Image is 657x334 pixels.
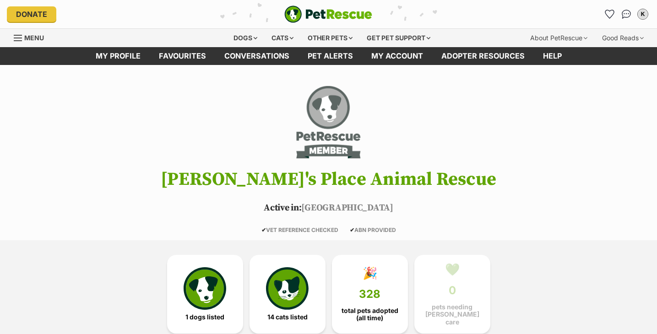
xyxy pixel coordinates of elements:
a: 14 cats listed [250,255,326,334]
a: Adopter resources [432,47,534,65]
div: About PetRescue [524,29,594,47]
span: total pets adopted (all time) [340,307,400,322]
a: Donate [7,6,56,22]
div: 🎉 [363,266,377,280]
div: K [638,10,647,19]
a: 💚 0 pets needing [PERSON_NAME] care [414,255,490,334]
span: 328 [359,288,380,301]
a: 1 dogs listed [167,255,243,334]
a: 🎉 328 total pets adopted (all time) [332,255,408,334]
span: Active in: [264,202,301,214]
img: chat-41dd97257d64d25036548639549fe6c8038ab92f7586957e7f3b1b290dea8141.svg [622,10,631,19]
span: Menu [24,34,44,42]
icon: ✔ [350,226,354,233]
a: PetRescue [284,5,372,23]
div: Get pet support [360,29,437,47]
span: pets needing [PERSON_NAME] care [422,303,483,325]
a: conversations [215,47,299,65]
a: My account [362,47,432,65]
button: My account [635,7,650,22]
img: logo-e224e6f780fb5917bec1dbf3a21bbac754714ae5b6737aabdf751b685950b380.svg [284,5,372,23]
div: Other pets [301,29,359,47]
a: Menu [14,29,50,45]
div: Dogs [227,29,264,47]
span: VET REFERENCE CHECKED [261,226,338,233]
div: Cats [265,29,300,47]
a: Favourites [603,7,617,22]
ul: Account quick links [603,7,650,22]
div: 💚 [445,263,460,276]
span: ABN PROVIDED [350,226,396,233]
a: My profile [87,47,150,65]
span: 0 [449,284,456,297]
img: petrescue-icon-eee76f85a60ef55c4a1927667547b313a7c0e82042636edf73dce9c88f694885.svg [184,267,226,309]
div: Good Reads [596,29,650,47]
icon: ✔ [261,226,266,233]
a: Conversations [619,7,634,22]
img: Shelly's Place Animal Rescue [294,83,363,161]
a: Help [534,47,571,65]
img: cat-icon-068c71abf8fe30c970a85cd354bc8e23425d12f6e8612795f06af48be43a487a.svg [266,267,308,309]
span: 1 dogs listed [185,313,224,321]
a: Favourites [150,47,215,65]
a: Pet alerts [299,47,362,65]
span: 14 cats listed [267,313,308,321]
